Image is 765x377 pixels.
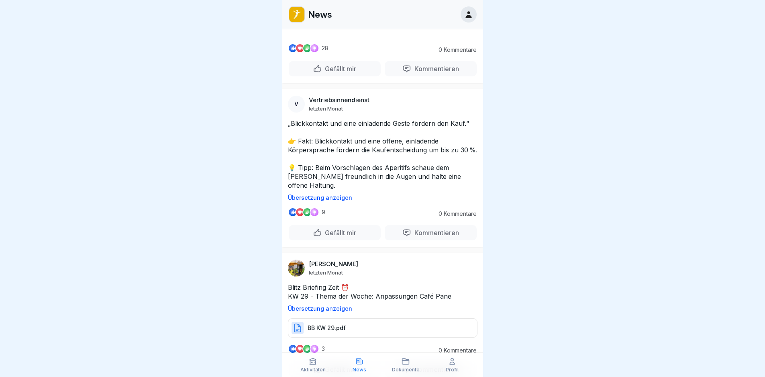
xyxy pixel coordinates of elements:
p: Kommentieren [411,229,459,237]
p: [PERSON_NAME] [309,260,358,268]
p: Dokumente [392,367,420,373]
p: BB KW 29.pdf [308,324,346,332]
p: 0 Kommentare [432,347,477,354]
p: News [308,9,332,20]
p: letzten Monat [309,269,343,276]
p: 3 [322,346,325,352]
p: 0 Kommentare [432,47,477,53]
p: 28 [322,45,328,51]
p: Gefällt mir [322,65,356,73]
p: 0 Kommentare [432,211,477,217]
a: BB KW 29.pdf [288,328,477,336]
p: Profil [446,367,459,373]
p: Übersetzung anzeigen [288,305,477,312]
p: Kommentieren [411,65,459,73]
p: Aktivitäten [300,367,326,373]
div: V [288,96,305,113]
p: Gefällt mir [322,229,356,237]
p: News [353,367,366,373]
p: Übersetzung anzeigen [288,195,477,201]
p: letzten Monat [309,105,343,112]
p: Blitz Briefing Zeit ⏰ KW 29 - Thema der Woche: Anpassungen Café Pane [288,283,477,301]
p: Vertriebsinnendienst [309,96,369,104]
p: „Blickkontakt und eine einladende Geste fördern den Kauf.“ 👉 Fakt: Blickkontakt und eine offene, ... [288,119,477,190]
img: oo2rwhh5g6mqyfqxhtbddxvd.png [289,7,304,22]
p: 9 [322,209,325,215]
